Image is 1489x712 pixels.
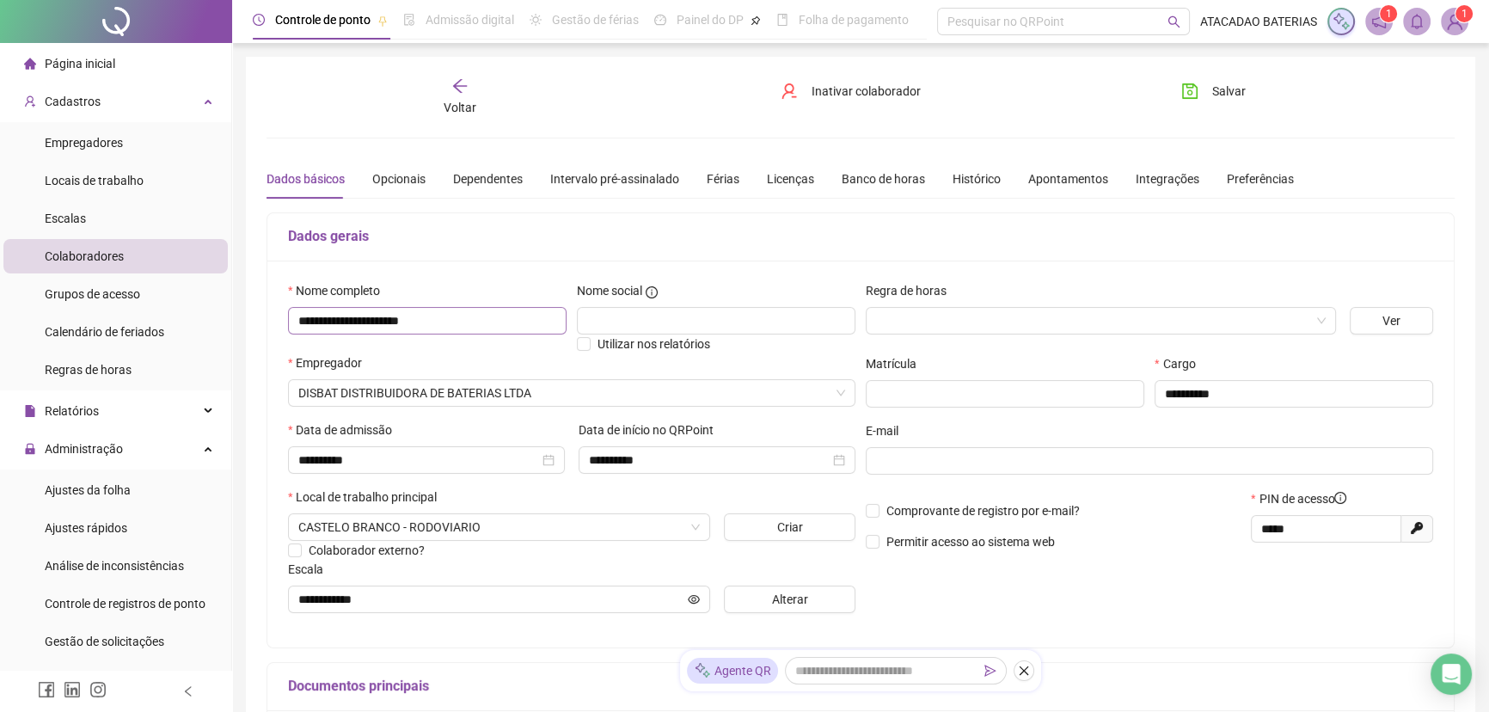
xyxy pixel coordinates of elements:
[799,13,909,27] span: Folha de pagamento
[288,281,391,300] label: Nome completo
[45,483,131,497] span: Ajustes da folha
[24,95,36,107] span: user-add
[45,212,86,225] span: Escalas
[45,597,205,611] span: Controle de registros de ponto
[45,287,140,301] span: Grupos de acesso
[24,405,36,417] span: file
[724,586,855,613] button: Alterar
[953,169,1001,188] div: Histórico
[45,559,184,573] span: Análise de inconsistências
[1409,14,1425,29] span: bell
[751,15,761,26] span: pushpin
[38,681,55,698] span: facebook
[288,676,1433,697] h5: Documentos principais
[550,169,679,188] div: Intervalo pré-assinalado
[288,353,373,372] label: Empregador
[842,169,925,188] div: Banco de horas
[45,249,124,263] span: Colaboradores
[275,13,371,27] span: Controle de ponto
[1155,354,1206,373] label: Cargo
[451,77,469,95] span: arrow-left
[45,635,164,648] span: Gestão de solicitações
[530,14,542,26] span: sun
[45,521,127,535] span: Ajustes rápidos
[1200,12,1317,31] span: ATACADAO BATERIAS
[677,13,744,27] span: Painel do DP
[687,658,778,684] div: Agente QR
[24,443,36,455] span: lock
[1380,5,1397,22] sup: 1
[866,281,958,300] label: Regra de horas
[984,665,996,677] span: send
[377,15,388,26] span: pushpin
[597,337,710,351] span: Utilizar nos relatórios
[1386,8,1392,20] span: 1
[1382,311,1400,330] span: Ver
[552,13,639,27] span: Gestão de férias
[1332,12,1351,31] img: sparkle-icon.fc2bf0ac1784a2077858766a79e2daf3.svg
[1167,15,1180,28] span: search
[288,420,403,439] label: Data de admissão
[768,77,934,105] button: Inativar colaborador
[45,325,164,339] span: Calendário de feriados
[309,543,425,557] span: Colaborador externo?
[372,169,426,188] div: Opcionais
[579,420,725,439] label: Data de início no QRPoint
[45,363,132,377] span: Regras de horas
[1442,9,1468,34] img: 76675
[646,286,658,298] span: info-circle
[812,82,921,101] span: Inativar colaborador
[298,514,700,540] span: 8MHR+MV RODOVIÁRIO, GOIÂNIA - GO
[1168,77,1259,105] button: Salvar
[886,504,1080,518] span: Comprovante de registro por e-mail?
[45,95,101,108] span: Cadastros
[288,488,448,506] label: Local de trabalho principal
[288,560,334,579] label: Escala
[1018,665,1030,677] span: close
[1227,169,1294,188] div: Preferências
[182,685,194,697] span: left
[1350,307,1433,335] button: Ver
[767,169,814,188] div: Licenças
[1181,83,1198,100] span: save
[1371,14,1387,29] span: notification
[1461,8,1468,20] span: 1
[45,174,144,187] span: Locais de trabalho
[694,662,711,680] img: sparkle-icon.fc2bf0ac1784a2077858766a79e2daf3.svg
[45,404,99,418] span: Relatórios
[772,590,808,609] span: Alterar
[403,14,415,26] span: file-done
[444,101,476,114] span: Voltar
[1259,489,1346,508] span: PIN de acesso
[298,380,845,406] span: DISBAT DISTRIBUIDORA DE BATERIAS LTDA
[1212,82,1246,101] span: Salvar
[577,281,642,300] span: Nome social
[453,169,523,188] div: Dependentes
[724,513,855,541] button: Criar
[1028,169,1108,188] div: Apontamentos
[45,136,123,150] span: Empregadores
[64,681,81,698] span: linkedin
[866,354,928,373] label: Matrícula
[267,169,345,188] div: Dados básicos
[1136,169,1199,188] div: Integrações
[426,13,514,27] span: Admissão digital
[777,518,803,537] span: Criar
[776,14,788,26] span: book
[866,421,910,440] label: E-mail
[288,226,1433,247] h5: Dados gerais
[707,169,739,188] div: Férias
[654,14,666,26] span: dashboard
[253,14,265,26] span: clock-circle
[1455,5,1473,22] sup: Atualize o seu contato no menu Meus Dados
[45,442,123,456] span: Administração
[688,593,700,605] span: eye
[781,83,798,100] span: user-delete
[1431,654,1472,695] div: Open Intercom Messenger
[45,57,115,71] span: Página inicial
[89,681,107,698] span: instagram
[24,58,36,70] span: home
[1334,492,1346,504] span: info-circle
[886,535,1055,549] span: Permitir acesso ao sistema web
